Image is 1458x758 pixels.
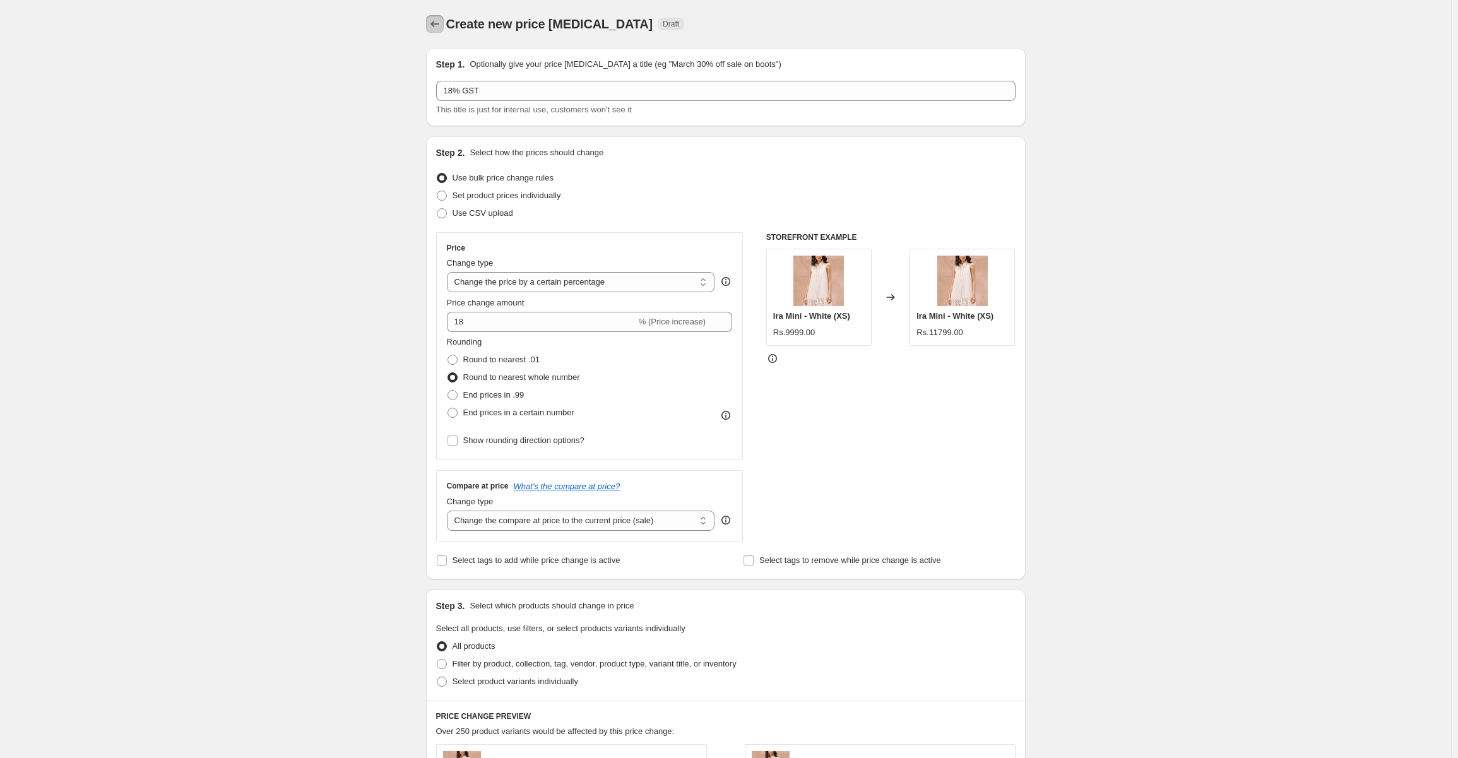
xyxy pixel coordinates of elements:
[916,328,963,337] span: Rs.11799.00
[463,408,574,417] span: End prices in a certain number
[436,711,1016,721] h6: PRICE CHANGE PREVIEW
[759,555,941,565] span: Select tags to remove while price change is active
[446,17,653,31] span: Create new price [MEDICAL_DATA]
[463,372,580,382] span: Round to nearest whole number
[447,337,482,346] span: Rounding
[436,81,1016,101] input: 30% off holiday sale
[453,208,513,218] span: Use CSV upload
[766,232,1016,242] h6: STOREFRONT EXAMPLE
[453,659,737,668] span: Filter by product, collection, tag, vendor, product type, variant title, or inventory
[447,497,494,506] span: Change type
[463,435,584,445] span: Show rounding direction options?
[453,191,561,200] span: Set product prices individually
[463,390,525,400] span: End prices in .99
[793,256,844,306] img: Iramini-white-front_Custom_80x.jpg
[470,146,603,159] p: Select how the prices should change
[916,311,993,321] span: Ira Mini - White (XS)
[436,105,632,114] span: This title is just for internal use, customers won't see it
[937,256,988,306] img: Iramini-white-front_Custom_80x.jpg
[453,677,578,686] span: Select product variants individually
[447,258,494,268] span: Change type
[453,555,620,565] span: Select tags to add while price change is active
[436,600,465,612] h2: Step 3.
[773,311,850,321] span: Ira Mini - White (XS)
[463,355,540,364] span: Round to nearest .01
[470,600,634,612] p: Select which products should change in price
[436,58,465,71] h2: Step 1.
[447,243,465,253] h3: Price
[773,328,815,337] span: Rs.9999.00
[453,641,495,651] span: All products
[447,481,509,491] h3: Compare at price
[514,482,620,491] button: What's the compare at price?
[639,317,706,326] span: % (Price increase)
[426,15,444,33] button: Price change jobs
[447,312,636,332] input: -15
[436,146,465,159] h2: Step 2.
[720,275,732,288] div: help
[720,514,732,526] div: help
[436,726,675,736] span: Over 250 product variants would be affected by this price change:
[436,624,685,633] span: Select all products, use filters, or select products variants individually
[447,298,525,307] span: Price change amount
[453,173,554,182] span: Use bulk price change rules
[470,58,781,71] p: Optionally give your price [MEDICAL_DATA] a title (eg "March 30% off sale on boots")
[663,19,679,29] span: Draft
